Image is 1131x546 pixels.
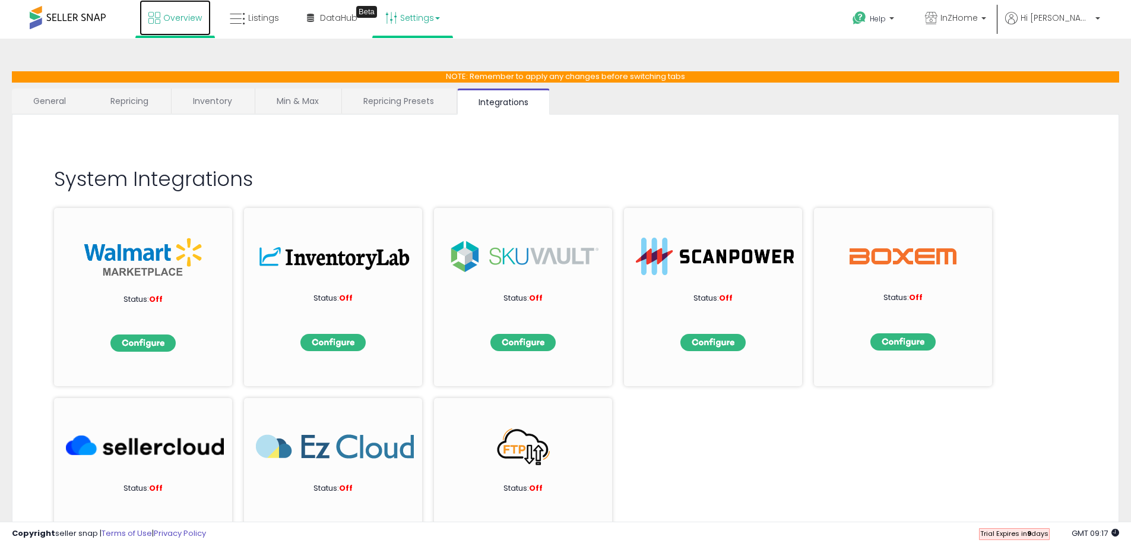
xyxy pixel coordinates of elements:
[719,292,733,304] span: Off
[300,334,366,351] img: configbtn.png
[1021,12,1092,24] span: Hi [PERSON_NAME]
[1005,12,1100,39] a: Hi [PERSON_NAME]
[446,428,604,465] img: FTP_266x63.png
[54,168,1077,190] h2: System Integrations
[89,89,170,113] a: Repricing
[274,293,392,304] p: Status:
[680,334,746,351] img: configbtn.png
[172,89,254,113] a: Inventory
[110,334,176,352] img: configbtn.png
[339,482,353,494] span: Off
[12,71,1119,83] p: NOTE: Remember to apply any changes before switching tabs
[446,238,604,275] img: sku.png
[274,483,392,494] p: Status:
[457,89,550,115] a: Integrations
[852,11,867,26] i: Get Help
[339,292,353,304] span: Off
[654,293,772,304] p: Status:
[149,482,163,494] span: Off
[870,14,886,24] span: Help
[342,89,455,113] a: Repricing Presets
[256,238,414,275] img: inv.png
[1072,528,1119,539] span: 2025-08-13 09:17 GMT
[870,333,936,351] img: configbtn.png
[12,89,88,113] a: General
[940,12,978,24] span: InZHome
[909,292,923,303] span: Off
[256,428,414,465] img: EzCloud_266x63.png
[529,482,543,494] span: Off
[149,293,163,305] span: Off
[320,12,357,24] span: DataHub
[84,294,202,305] p: Status:
[163,12,202,24] span: Overview
[636,238,794,275] img: ScanPower-logo.png
[84,483,202,494] p: Status:
[12,528,55,539] strong: Copyright
[154,528,206,539] a: Privacy Policy
[464,483,582,494] p: Status:
[844,292,962,304] p: Status:
[248,12,279,24] span: Listings
[980,529,1048,538] span: Trial Expires in days
[255,89,340,113] a: Min & Max
[843,2,906,39] a: Help
[850,238,956,275] img: Boxem Logo
[84,238,202,276] img: walmart_int.png
[1027,529,1031,538] b: 9
[490,334,556,351] img: configbtn.png
[12,528,206,539] div: seller snap | |
[66,428,224,465] img: SellerCloud_266x63.png
[529,292,543,304] span: Off
[464,293,582,304] p: Status:
[102,528,152,539] a: Terms of Use
[356,6,377,18] div: Tooltip anchor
